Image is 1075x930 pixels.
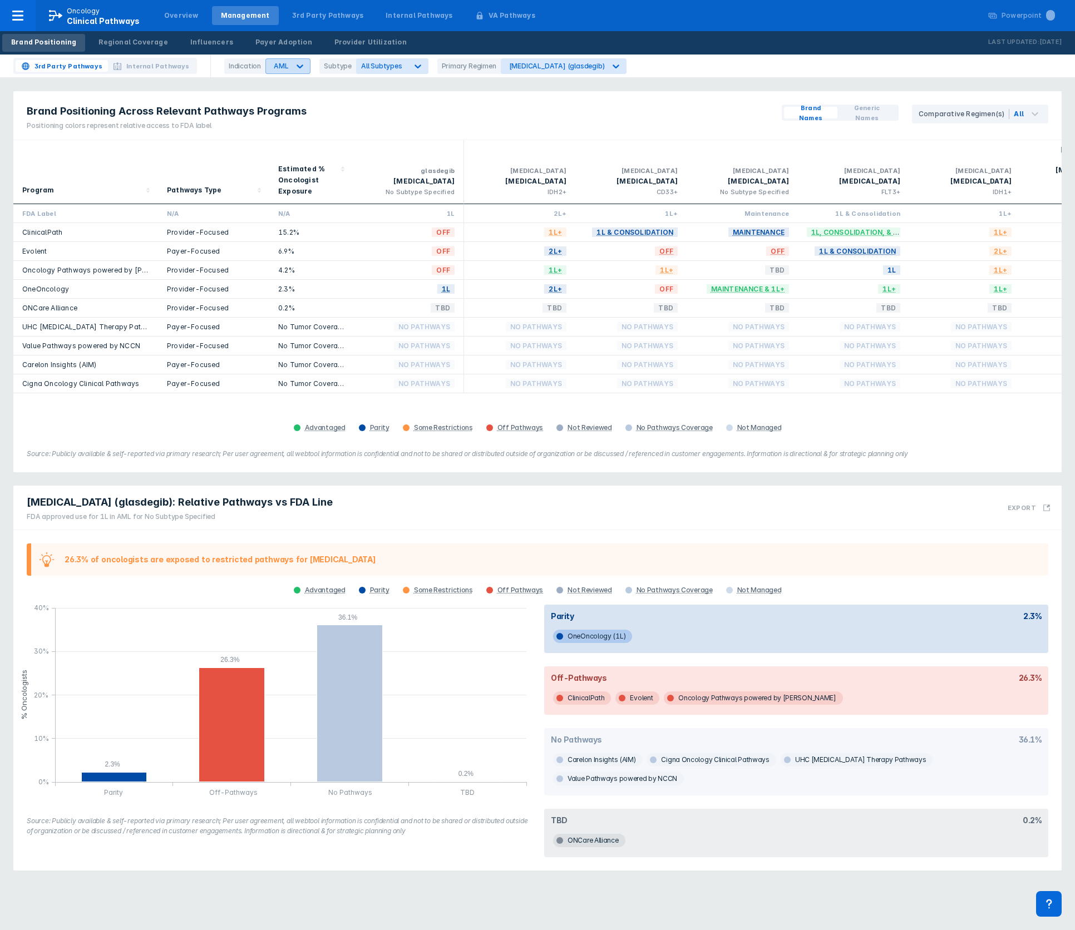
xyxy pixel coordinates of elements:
div: Management [221,11,270,21]
div: [MEDICAL_DATA] [473,166,566,176]
tspan: 0% [38,778,49,786]
div: [MEDICAL_DATA] [807,166,900,176]
div: CD33+ [584,187,678,197]
div: Program [22,185,54,196]
span: No Pathways [951,339,1012,352]
h3: Export [1008,504,1036,512]
div: No Tumor Coverage [278,341,344,350]
p: Oncology [67,6,100,16]
span: Maintenance & 1L+ [707,283,789,295]
span: 2L+ [989,245,1012,258]
div: N/A [167,209,260,218]
g: column chart , with 1 column series, . Y-scale minimum value is 0 , maximum value is 0.4. X-scale... [19,598,537,809]
div: 36.1% [1019,735,1042,744]
span: 2L+ [544,245,566,258]
span: [MEDICAL_DATA] (glasdegib): Relative Pathways vs FDA Line [27,496,333,509]
div: IDH1+ [918,187,1012,197]
span: Oncology Pathways powered by [PERSON_NAME] [664,691,842,705]
div: Some Restrictions [414,586,473,595]
div: [MEDICAL_DATA] [584,166,678,176]
a: Cigna Oncology Clinical Pathways [22,379,139,388]
div: Provider-Focused [167,303,260,313]
span: Cigna Oncology Clinical Pathways [647,753,776,766]
span: No Pathways [951,377,1012,390]
span: 1L+ [544,264,566,276]
span: 3rd Party Pathways [34,61,103,71]
div: Advantaged [305,423,346,432]
span: Evolent [615,691,659,705]
span: ClinicalPath [553,691,611,705]
div: Provider-Focused [167,265,260,275]
tspan: TBD [460,788,475,797]
span: TBD [654,301,678,314]
span: 2L+ [544,283,566,295]
div: TBD [551,815,568,825]
div: 2L+ [473,209,566,218]
a: Payer Adoption [246,34,321,52]
div: 1L [362,209,455,218]
span: OFF [655,283,678,295]
a: Provider Utilization [326,34,416,52]
a: Overview [155,6,208,25]
div: Advantaged [305,586,346,595]
div: Payer-Focused [167,360,260,369]
span: 1L+ [989,226,1012,239]
span: No Pathways [394,320,455,333]
div: Payer-Focused [167,322,260,332]
a: Internal Pathways [377,6,461,25]
p: Last Updated: [988,37,1039,48]
div: 1L+ [918,209,1012,218]
span: No Pathways [394,377,455,390]
div: AML [274,62,288,70]
span: 1L+ [989,283,1012,295]
div: 1L+ [584,209,678,218]
div: [MEDICAL_DATA] [696,166,789,176]
div: Sort [158,140,269,204]
div: [MEDICAL_DATA] [918,176,1012,187]
tspan: No Pathways [328,788,372,797]
span: No Pathways [728,339,789,352]
span: Generic Names [842,103,892,123]
span: No Pathways [394,339,455,352]
div: [MEDICAL_DATA] [362,176,455,187]
p: [DATE] [1039,37,1062,48]
div: No Pathways [551,735,602,744]
span: 1L, Consolidation, & Maintenance [807,226,949,239]
div: Off Pathways [497,586,543,595]
a: Regional Coverage [90,34,176,52]
tspan: 2.3% [105,760,120,768]
span: UHC [MEDICAL_DATA] Therapy Pathways [781,753,933,766]
tspan: 36.1% [338,614,357,621]
span: OFF [766,245,789,258]
div: Indication [224,58,265,74]
span: No Pathways [506,358,566,371]
div: Positioning colors represent relative access to FDA label [27,121,307,131]
span: No Pathways [728,320,789,333]
div: N/A [278,209,344,218]
tspan: 20% [34,691,48,699]
span: No Pathways [840,320,900,333]
div: Not Reviewed [568,586,612,595]
div: Not Reviewed [568,423,612,432]
span: No Pathways [728,358,789,371]
span: No Pathways [840,339,900,352]
span: No Pathways [840,377,900,390]
div: FDA Label [22,209,149,218]
div: 2.3% [1023,611,1042,621]
span: OFF [432,226,455,239]
div: Overview [164,11,199,21]
span: OneOncology (1L) [553,630,632,643]
div: VA Pathways [489,11,535,21]
div: 0.2% [1023,815,1042,825]
div: 26.3% [1019,673,1042,682]
span: TBD [431,301,455,314]
div: Provider-Focused [167,284,260,294]
div: Off Pathways [497,423,543,432]
a: Brand Positioning [2,34,85,52]
span: No Pathways [617,377,678,390]
span: OFF [432,264,455,276]
div: Not Managed [737,423,782,432]
span: Value Pathways powered by NCCN [553,772,684,785]
tspan: 26.3% [220,656,239,664]
button: 3rd Party Pathways [16,60,108,72]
